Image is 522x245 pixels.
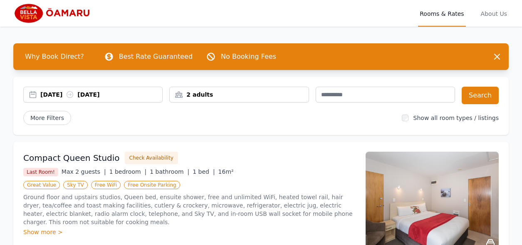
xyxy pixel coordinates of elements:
div: [DATE] [DATE] [40,90,162,99]
div: Show more > [23,228,356,236]
h3: Compact Queen Studio [23,152,120,164]
span: 1 bed | [193,168,215,175]
button: Check Availability [125,152,178,164]
span: Max 2 guests | [62,168,106,175]
span: 16m² [218,168,234,175]
span: Great Value [23,181,60,189]
button: Search [462,87,499,104]
span: Free Onsite Parking [124,181,180,189]
span: More Filters [23,111,71,125]
p: Best Rate Guaranteed [119,52,193,62]
span: 1 bedroom | [109,168,147,175]
span: Free WiFi [91,181,121,189]
label: Show all room types / listings [413,115,499,121]
div: 2 adults [170,90,308,99]
span: 1 bathroom | [150,168,189,175]
span: Sky TV [63,181,88,189]
span: Last Room! [23,168,58,176]
p: Ground floor and upstairs studios, Queen bed, ensuite shower, free and unlimited WiFi, heated tow... [23,193,356,226]
span: Why Book Direct? [18,48,91,65]
img: Bella Vista Oamaru [13,3,94,23]
p: No Booking Fees [221,52,276,62]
